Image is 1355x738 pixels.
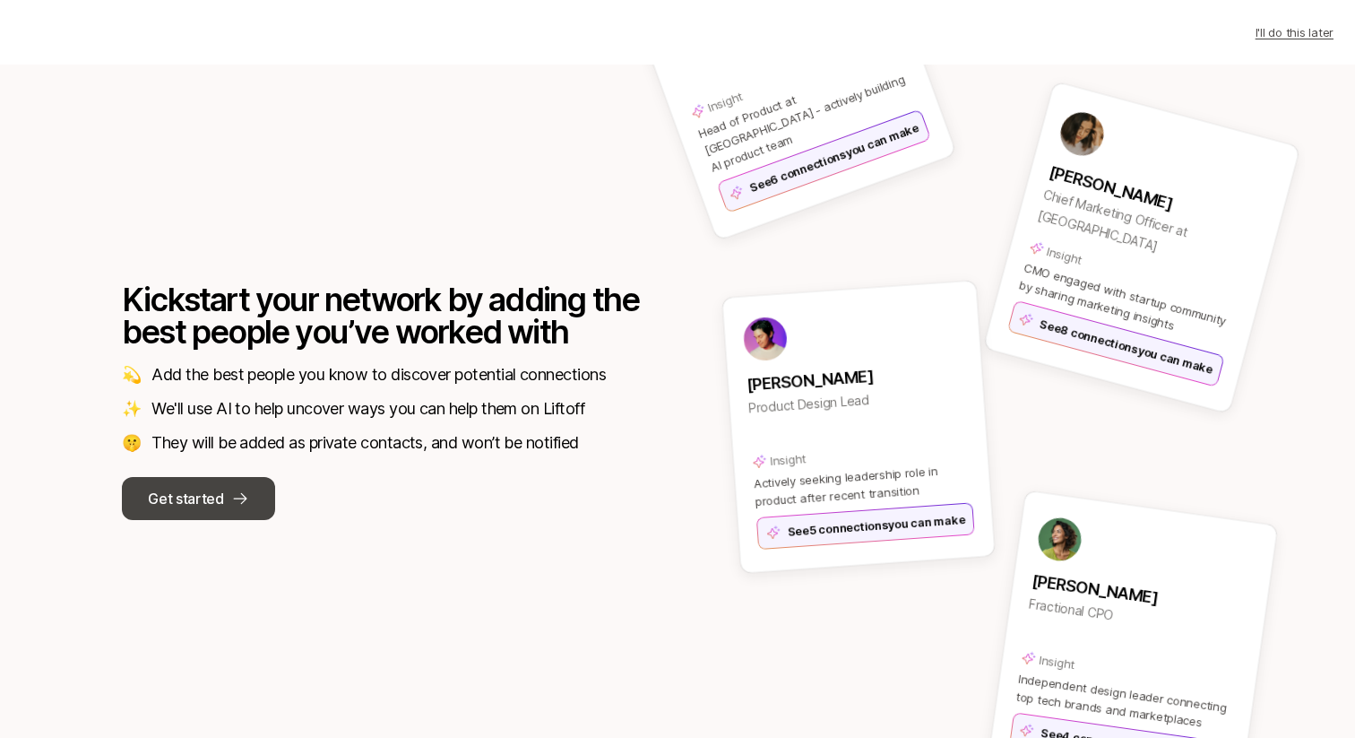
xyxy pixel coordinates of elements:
span: Actively seeking leadership role in product after recent transition [754,464,939,508]
p: [PERSON_NAME] [1047,160,1263,240]
p: Insight [770,449,807,470]
img: woman-with-black-hair.jpg [1056,108,1109,161]
p: Add the best people you know to discover potential connections [151,362,606,387]
p: Kickstart your network by adding the best people you’ve worked with [122,283,642,348]
p: Product Design Lead [747,383,965,420]
button: Get started [122,477,275,520]
p: Insight [1038,651,1076,673]
p: [PERSON_NAME] [1031,569,1249,623]
p: 💫 [122,362,141,387]
p: Insight [705,87,746,117]
img: avatar-3.png [742,316,788,361]
p: They will be added as private contacts, and won’t be notified [151,430,578,456]
p: ✨ [122,396,141,421]
span: Head of Product at [GEOGRAPHIC_DATA] - actively building AI product team [696,72,906,175]
p: Chief Marketing Officer at [GEOGRAPHIC_DATA] [1035,184,1256,282]
p: [PERSON_NAME] [746,358,963,398]
p: We'll use AI to help uncover ways you can help them on Liftoff [151,396,584,421]
p: 🤫 [122,430,141,456]
p: Get started [148,487,223,510]
p: I'll do this later [1256,23,1333,41]
p: Insight [1045,242,1084,269]
span: CMO engaged with startup community by sharing marketing insights [1018,260,1229,333]
p: Fractional CPO [1028,594,1246,645]
img: avatar-1.jpg [1035,515,1083,563]
span: Independent design leader connecting top tech brands and marketplaces [1015,672,1228,730]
